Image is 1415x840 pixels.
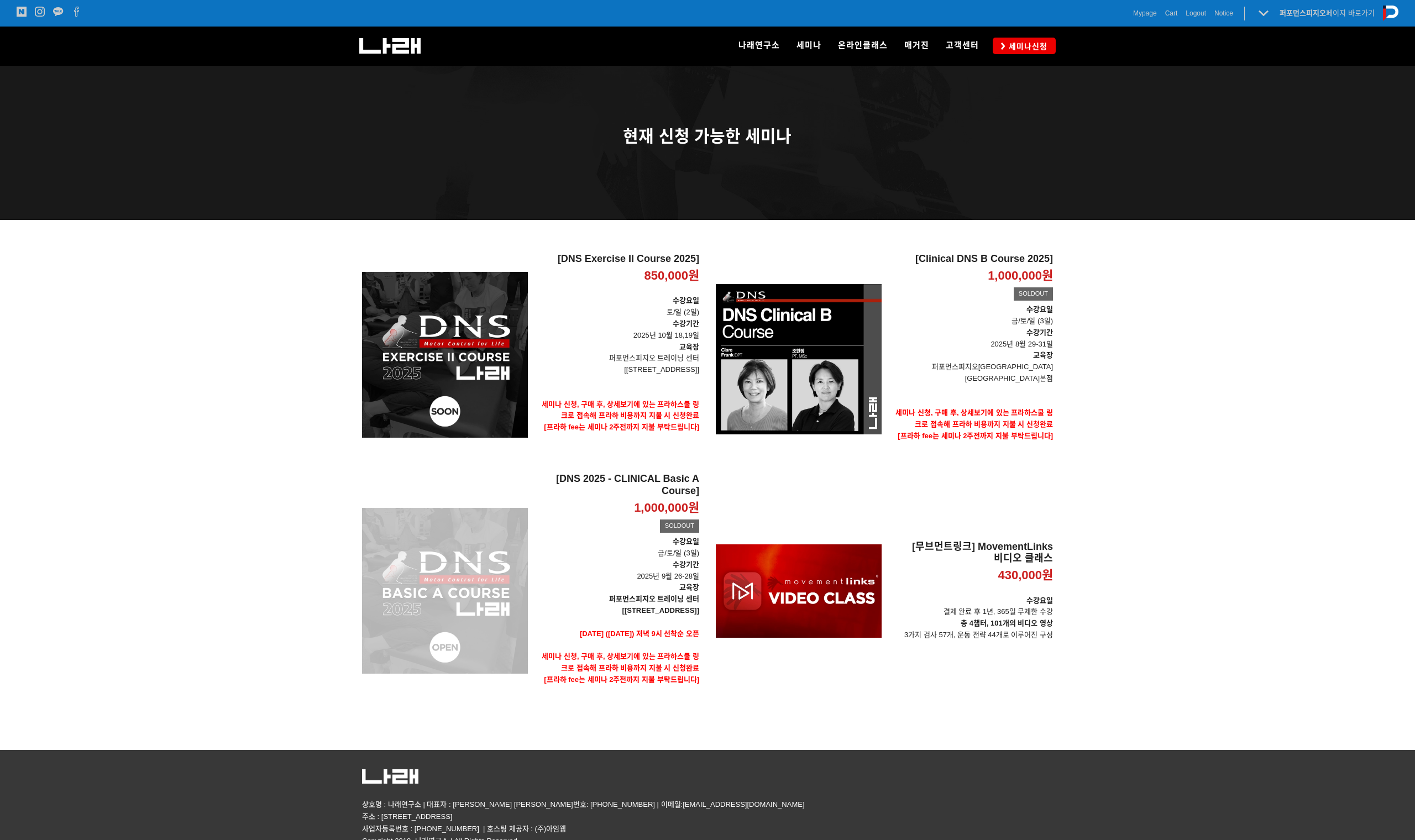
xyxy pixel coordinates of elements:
a: 온라인클래스 [830,27,896,65]
strong: 수강기간 [673,560,699,569]
a: [DNS 2025 - CLINICAL Basic A Course] 1,000,000원 SOLDOUT 수강요일금/토/일 (3일)수강기간 2025년 9월 26-28일교육장퍼포먼스... [536,473,699,708]
a: Notice [1214,8,1233,19]
p: 850,000원 [644,268,699,284]
p: 결제 완료 후 1년, 365일 무제한 수강 [890,595,1053,618]
strong: 수강요일 [1026,305,1053,313]
a: Cart [1165,8,1178,19]
img: 5c63318082161.png [362,769,418,784]
p: 430,000원 [998,568,1053,584]
span: [프라하 fee는 세미나 2주전까지 지불 부탁드립니다] [544,675,699,684]
a: 세미나신청 [993,38,1056,54]
span: 매거진 [904,40,929,50]
strong: 퍼포먼스피지오 [1280,9,1326,17]
span: 세미나 [796,40,821,50]
p: 퍼포먼스피지오 트레이닝 센터 [536,353,699,364]
span: 온라인클래스 [838,40,888,50]
strong: 수강기간 [1026,328,1053,337]
p: 3가지 검사 57개, 운동 전략 44개로 이루어진 구성 [890,618,1053,641]
span: [프라하 fee는 세미나 2주전까지 지불 부탁드립니다] [544,423,699,431]
span: 고객센터 [946,40,979,50]
p: 금/토/일 (3일) [890,316,1053,327]
p: 토/일 (2일) [536,295,699,318]
strong: 세미나 신청, 구매 후, 상세보기에 있는 프라하스쿨 링크로 접속해 프라하 비용까지 지불 시 신청완료 [542,400,699,420]
strong: 퍼포먼스피지오 트레이닝 센터 [609,595,699,603]
h2: [무브먼트링크] MovementLinks 비디오 클래스 [890,541,1053,565]
h2: [DNS Exercise II Course 2025] [536,253,699,265]
p: 금/토/일 (3일) [536,536,699,559]
a: 세미나 [788,27,830,65]
p: 1,000,000원 [988,268,1053,284]
span: 나래연구소 [738,40,780,50]
h2: [Clinical DNS B Course 2025] [890,253,1053,265]
p: 상호명 : 나래연구소 | 대표자 : [PERSON_NAME] [PERSON_NAME]번호: [PHONE_NUMBER] | 이메일:[EMAIL_ADDRESS][DOMAIN_NA... [362,799,1053,823]
p: 2025년 10월 18,19일 [536,318,699,342]
strong: 교육장 [679,343,699,351]
a: 퍼포먼스피지오페이지 바로가기 [1280,9,1375,17]
a: 매거진 [896,27,937,65]
p: 사업자등록번호 : [PHONE_NUMBER] | 호스팅 제공자 : (주)아임웹 [362,823,1053,835]
strong: 총 4챕터, 101개의 비디오 영상 [961,619,1053,627]
div: SOLDOUT [660,519,699,533]
a: [Clinical DNS B Course 2025] 1,000,000원 SOLDOUT 수강요일금/토/일 (3일)수강기간 2025년 8월 29-31일교육장퍼포먼스피지오[GEOG... [890,253,1053,465]
span: [DATE] ([DATE]) 저녁 9시 선착순 오픈 [580,629,699,638]
div: SOLDOUT [1014,287,1053,301]
a: 고객센터 [937,27,987,65]
strong: 수강기간 [673,319,699,328]
strong: 교육장 [679,583,699,591]
span: 세미나신청 [1005,41,1047,52]
a: [DNS Exercise II Course 2025] 850,000원 수강요일토/일 (2일)수강기간 2025년 10월 18,19일교육장퍼포먼스피지오 트레이닝 센터[[STREE... [536,253,699,456]
span: [프라하 fee는 세미나 2주전까지 지불 부탁드립니다] [898,432,1053,440]
p: 1,000,000원 [634,500,699,516]
a: Logout [1186,8,1206,19]
p: [[STREET_ADDRESS]] [536,364,699,376]
strong: 수강요일 [1026,596,1053,605]
p: 2025년 9월 26-28일 [536,559,699,582]
h2: [DNS 2025 - CLINICAL Basic A Course] [536,473,699,497]
a: 나래연구소 [730,27,788,65]
span: 현재 신청 가능한 세미나 [623,127,792,145]
a: [무브먼트링크] MovementLinks 비디오 클래스 430,000원 수강요일결제 완료 후 1년, 365일 무제한 수강총 4챕터, 101개의 비디오 영상3가지 검사 57개,... [890,541,1053,641]
strong: 교육장 [1033,351,1053,359]
strong: [[STREET_ADDRESS]] [622,606,699,615]
strong: 수강요일 [673,296,699,305]
a: Mypage [1133,8,1157,19]
p: 퍼포먼스피지오[GEOGRAPHIC_DATA] [GEOGRAPHIC_DATA]본점 [890,361,1053,385]
strong: 수강요일 [673,537,699,545]
strong: 세미나 신청, 구매 후, 상세보기에 있는 프라하스쿨 링크로 접속해 프라하 비용까지 지불 시 신청완료 [895,408,1053,428]
strong: 세미나 신청, 구매 후, 상세보기에 있는 프라하스쿨 링크로 접속해 프라하 비용까지 지불 시 신청완료 [542,652,699,672]
p: 2025년 8월 29-31일 [890,327,1053,350]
